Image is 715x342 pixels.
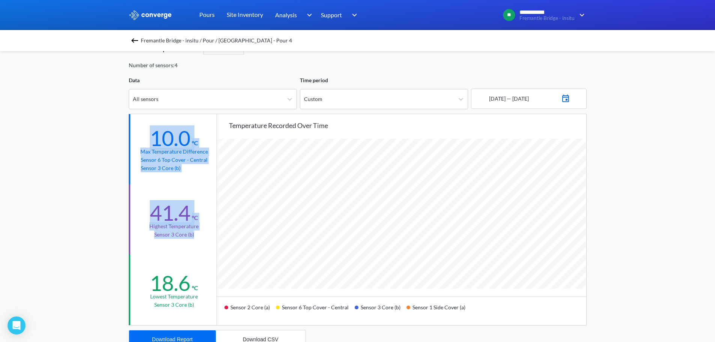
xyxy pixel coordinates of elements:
[561,92,570,103] img: calendar_icon_blu.svg
[321,10,342,20] span: Support
[355,301,406,319] div: Sensor 3 Core (b)
[141,35,292,46] span: Fremantle Bridge - insitu / Pour / [GEOGRAPHIC_DATA] - Pour 4
[141,164,208,172] p: Sensor 3 Core (b)
[8,316,26,334] div: Open Intercom Messenger
[302,11,314,20] img: downArrow.svg
[150,292,198,301] div: Lowest temperature
[149,222,199,231] div: Highest temperature
[140,148,208,156] div: Max temperature difference
[141,156,208,164] p: Sensor 6 Top Cover - Central
[300,76,468,84] div: Time period
[150,270,190,296] div: 18.6
[133,95,158,103] div: All sensors
[224,301,276,319] div: Sensor 2 Core (a)
[519,15,575,21] span: Fremantle Bridge - insitu
[129,10,172,20] img: logo_ewhite.svg
[229,120,586,131] div: Temperature recorded over time
[488,95,529,103] div: [DATE] — [DATE]
[275,10,297,20] span: Analysis
[129,76,297,84] div: Data
[154,301,194,309] p: Sensor 3 Core (b)
[575,11,587,20] img: downArrow.svg
[347,11,359,20] img: downArrow.svg
[304,95,322,103] div: Custom
[150,200,190,226] div: 41.4
[150,125,190,151] div: 10.0
[406,301,471,319] div: Sensor 1 Side Cover (a)
[276,301,355,319] div: Sensor 6 Top Cover - Central
[130,36,139,45] img: backspace.svg
[154,231,194,239] p: Sensor 3 Core (b)
[129,61,178,69] div: Number of sensors: 4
